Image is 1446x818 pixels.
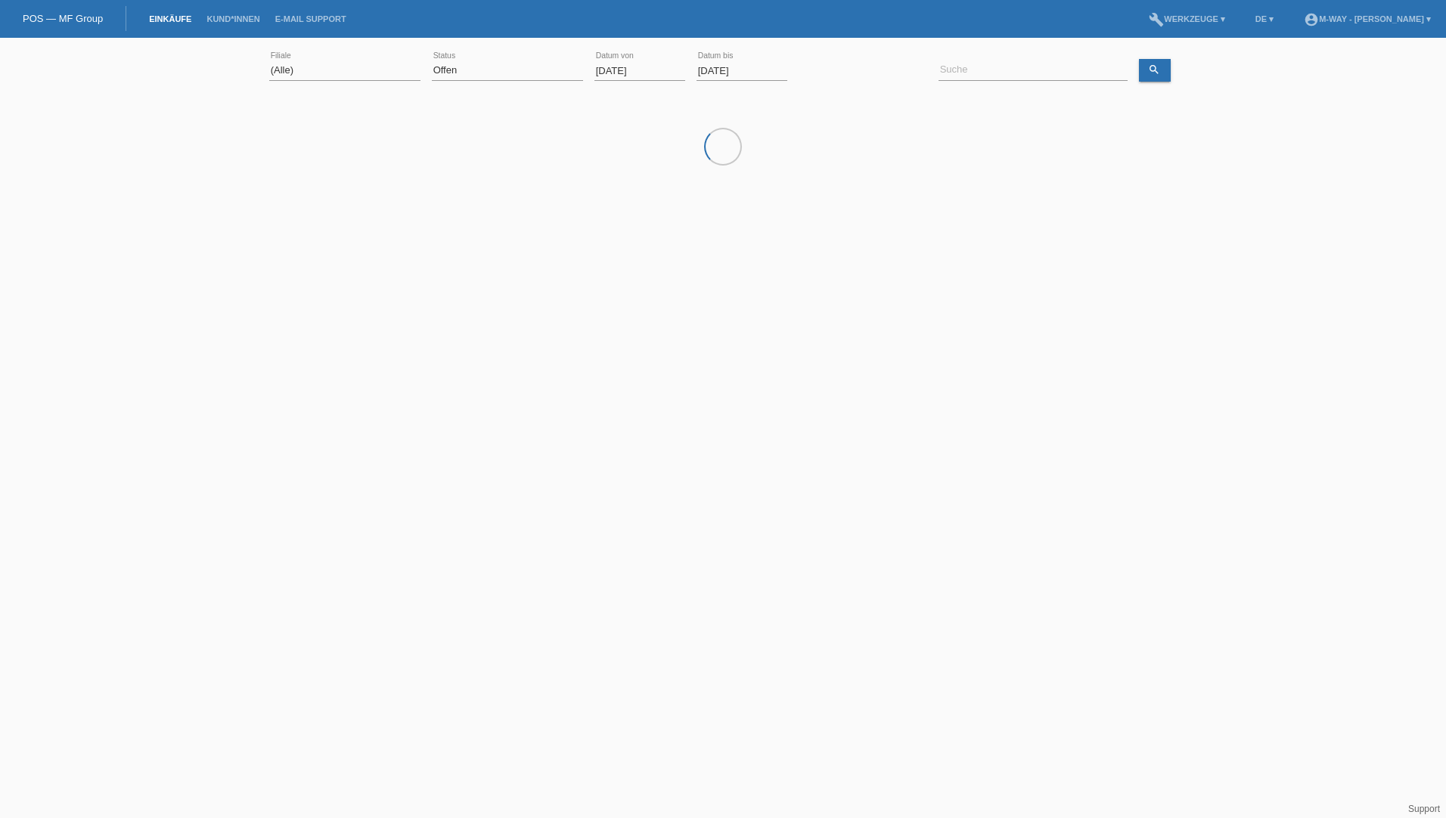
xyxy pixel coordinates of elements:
[141,14,199,23] a: Einkäufe
[1149,12,1164,27] i: build
[268,14,354,23] a: E-Mail Support
[1296,14,1438,23] a: account_circlem-way - [PERSON_NAME] ▾
[23,13,103,24] a: POS — MF Group
[1139,59,1171,82] a: search
[1408,804,1440,814] a: Support
[1148,64,1160,76] i: search
[199,14,267,23] a: Kund*innen
[1141,14,1233,23] a: buildWerkzeuge ▾
[1248,14,1281,23] a: DE ▾
[1304,12,1319,27] i: account_circle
